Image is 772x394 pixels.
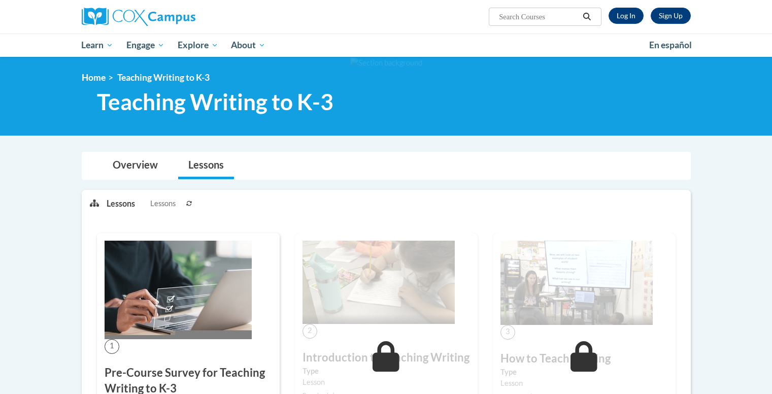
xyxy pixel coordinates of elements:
[150,198,176,209] span: Lessons
[97,88,333,115] span: Teaching Writing to K-3
[303,366,470,377] label: Type
[107,198,135,209] p: Lessons
[231,39,265,51] span: About
[66,34,706,57] div: Main menu
[500,351,668,367] h3: How to Teach Writing
[103,152,168,179] a: Overview
[117,72,210,83] span: Teaching Writing to K-3
[126,39,164,51] span: Engage
[500,378,668,389] div: Lesson
[303,377,470,388] div: Lesson
[178,152,234,179] a: Lessons
[643,35,698,56] a: En español
[350,57,422,69] img: Section background
[500,241,653,325] img: Course Image
[303,324,317,339] span: 2
[649,40,692,50] span: En español
[82,72,106,83] a: Home
[81,39,113,51] span: Learn
[609,8,644,24] a: Log In
[579,11,594,23] button: Search
[105,339,119,354] span: 1
[651,8,691,24] a: Register
[224,34,272,57] a: About
[178,39,218,51] span: Explore
[500,367,668,378] label: Type
[500,325,515,340] span: 3
[105,241,252,339] img: Course Image
[75,34,120,57] a: Learn
[303,350,470,366] h3: Introduction to Teaching Writing
[171,34,225,57] a: Explore
[82,8,195,26] img: Cox Campus
[82,8,275,26] a: Cox Campus
[498,11,579,23] input: Search Courses
[303,241,455,324] img: Course Image
[120,34,171,57] a: Engage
